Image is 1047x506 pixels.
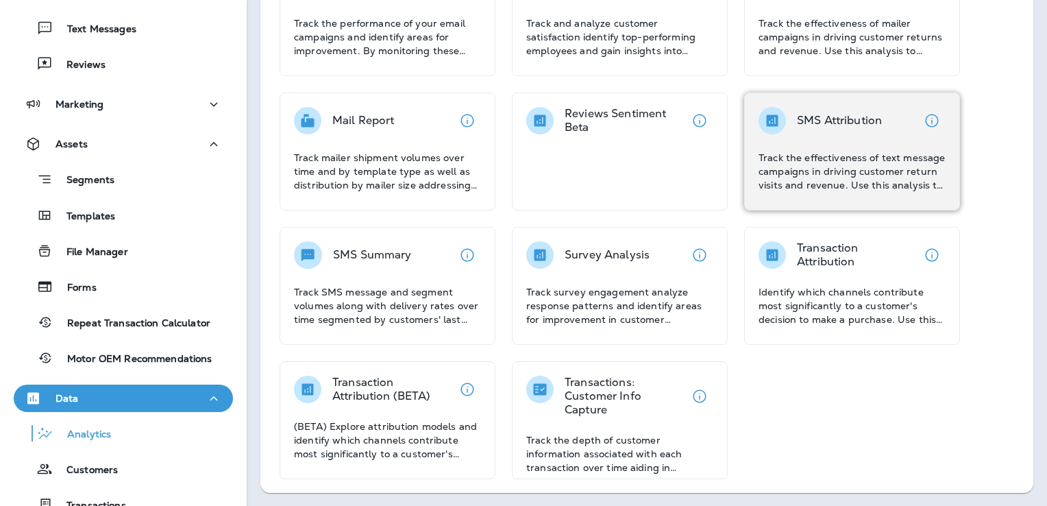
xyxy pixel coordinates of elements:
p: Repeat Transaction Calculator [53,317,210,330]
button: View details [686,107,713,134]
p: Text Messages [53,23,136,36]
p: Forms [53,282,97,295]
button: View details [918,107,946,134]
p: Track mailer shipment volumes over time and by template type as well as distribution by mailer si... [294,151,481,192]
p: Reviews Sentiment Beta [565,107,686,134]
button: Reviews [14,49,233,78]
p: Segments [53,174,114,188]
button: Data [14,385,233,412]
button: Repeat Transaction Calculator [14,308,233,337]
button: View details [918,241,946,269]
button: View details [454,241,481,269]
p: SMS Summary [333,248,412,262]
button: Analytics [14,419,233,448]
p: Track SMS message and segment volumes along with delivery rates over time segmented by customers'... [294,285,481,326]
p: Reviews [53,59,106,72]
p: Track the depth of customer information associated with each transaction over time aiding in asse... [526,433,713,474]
p: Mail Report [332,114,395,128]
button: View details [454,376,481,403]
p: Transaction Attribution (BETA) [332,376,454,403]
p: Transactions: Customer Info Capture [565,376,686,417]
p: Marketing [56,99,103,110]
p: Motor OEM Recommendations [53,353,212,366]
button: View details [686,241,713,269]
button: Segments [14,165,233,194]
p: Templates [53,210,115,224]
button: View details [686,383,713,410]
button: File Manager [14,237,233,265]
p: (BETA) Explore attribution models and identify which channels contribute most significantly to a ... [294,420,481,461]
p: Identify which channels contribute most significantly to a customer's decision to make a purchase... [759,285,946,326]
p: Transaction Attribution [797,241,918,269]
p: Survey Analysis [565,248,650,262]
p: Track and analyze customer satisfaction identify top-performing employees and gain insights into ... [526,16,713,58]
p: SMS Attribution [797,114,882,128]
button: Forms [14,272,233,301]
button: View details [454,107,481,134]
p: Track survey engagement analyze response patterns and identify areas for improvement in customer ... [526,285,713,326]
p: Data [56,393,79,404]
p: Track the effectiveness of text message campaigns in driving customer return visits and revenue. ... [759,151,946,192]
button: Templates [14,201,233,230]
p: Analytics [53,429,111,442]
p: Track the effectiveness of mailer campaigns in driving customer returns and revenue. Use this ana... [759,16,946,58]
p: Customers [53,464,118,477]
button: Text Messages [14,14,233,43]
button: Customers [14,455,233,483]
button: Assets [14,130,233,158]
button: Motor OEM Recommendations [14,344,233,372]
p: Assets [56,138,88,149]
button: Marketing [14,91,233,118]
p: File Manager [53,246,128,259]
p: Track the performance of your email campaigns and identify areas for improvement. By monitoring t... [294,16,481,58]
